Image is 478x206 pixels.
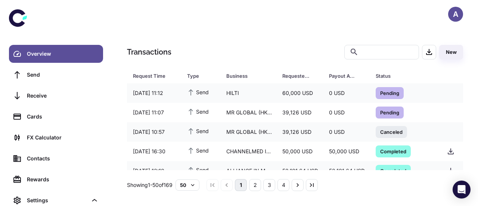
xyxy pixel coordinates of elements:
[9,129,103,147] a: FX Calculator
[376,71,432,81] span: Status
[323,164,370,178] div: 52,101.64 USD
[27,196,87,205] div: Settings
[187,166,209,174] span: Send
[127,164,181,178] div: [DATE] 13:10
[376,167,411,174] span: Completed
[276,105,323,120] div: 39,126 USD
[205,179,319,191] nav: pagination navigation
[220,144,276,159] div: CHANNELMED IMPORT AND EXPORT CORPORATION LIMITED
[277,179,289,191] button: Go to page 4
[220,164,276,178] div: ALLIANCE IN MOTION GLOBAL INCORPORATED TY
[9,87,103,105] a: Receive
[187,71,217,81] span: Type
[27,92,99,100] div: Receive
[276,144,323,159] div: 50,000 USD
[235,179,247,191] button: page 1
[127,86,181,100] div: [DATE] 11:12
[376,108,404,116] span: Pending
[306,179,318,191] button: Go to last page
[276,164,323,178] div: 52,101.64 USD
[376,147,411,155] span: Completed
[292,179,304,191] button: Go to next page
[376,128,407,135] span: Canceled
[329,71,357,81] div: Payout Amount
[127,181,173,189] p: Showing 1-50 of 169
[220,86,276,100] div: HILTI
[376,89,404,96] span: Pending
[133,71,178,81] span: Request Time
[127,105,181,120] div: [DATE] 11:07
[27,50,99,58] div: Overview
[133,71,168,81] div: Request Time
[27,71,99,79] div: Send
[282,71,320,81] span: Requested Amount
[9,150,103,167] a: Contacts
[187,146,209,154] span: Send
[27,154,99,163] div: Contacts
[323,105,370,120] div: 0 USD
[276,86,323,100] div: 60,000 USD
[249,179,261,191] button: Go to page 2
[9,45,103,63] a: Overview
[9,170,103,188] a: Rewards
[323,125,370,139] div: 0 USD
[27,133,99,142] div: FX Calculator
[127,144,181,159] div: [DATE] 16:30
[187,88,209,96] span: Send
[187,71,208,81] div: Type
[323,144,370,159] div: 50,000 USD
[276,125,323,139] div: 39,126 USD
[220,105,276,120] div: MR GLOBAL (HK) LIMITED
[448,7,463,22] button: A
[323,86,370,100] div: 0 USD
[329,71,367,81] span: Payout Amount
[376,71,422,81] div: Status
[453,181,471,199] div: Open Intercom Messenger
[282,71,310,81] div: Requested Amount
[220,125,276,139] div: MR GLOBAL (HK) LIMITED
[127,46,171,58] h1: Transactions
[187,107,209,116] span: Send
[9,66,103,84] a: Send
[27,113,99,121] div: Cards
[439,45,463,59] button: New
[187,127,209,135] span: Send
[263,179,275,191] button: Go to page 3
[176,179,199,191] button: 50
[27,175,99,184] div: Rewards
[9,108,103,126] a: Cards
[127,125,181,139] div: [DATE] 10:57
